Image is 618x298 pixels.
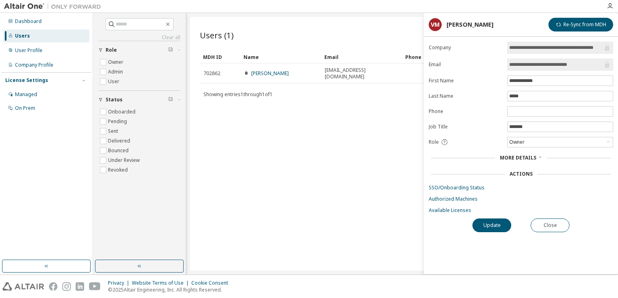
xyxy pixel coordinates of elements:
[168,97,173,103] span: Clear filter
[132,280,191,286] div: Website Terms of Use
[98,91,180,109] button: Status
[251,70,289,77] a: [PERSON_NAME]
[510,171,533,177] div: Actions
[168,47,173,53] span: Clear filter
[429,124,502,130] label: Job Title
[108,117,129,126] label: Pending
[4,2,105,10] img: Altair One
[429,18,442,31] div: VM
[203,50,237,63] div: MDH ID
[108,165,129,175] label: Revoked
[472,218,511,232] button: Update
[108,146,130,155] label: Bounced
[106,47,117,53] span: Role
[531,218,569,232] button: Close
[5,77,48,84] div: License Settings
[106,97,123,103] span: Status
[15,33,30,39] div: Users
[89,282,101,291] img: youtube.svg
[108,136,132,146] label: Delivered
[108,126,120,136] label: Sent
[324,50,399,63] div: Email
[500,154,536,161] span: More Details
[76,282,84,291] img: linkedin.svg
[2,282,44,291] img: altair_logo.svg
[429,196,613,202] a: Authorized Machines
[203,91,273,98] span: Showing entries 1 through 1 of 1
[429,61,502,68] label: Email
[49,282,57,291] img: facebook.svg
[108,155,141,165] label: Under Review
[191,280,233,286] div: Cookie Consent
[429,207,613,214] a: Available Licenses
[108,107,137,117] label: Onboarded
[429,139,439,145] span: Role
[405,50,480,63] div: Phone
[508,137,613,147] div: Owner
[429,108,502,115] label: Phone
[15,91,37,98] div: Managed
[62,282,71,291] img: instagram.svg
[108,280,132,286] div: Privacy
[15,62,53,68] div: Company Profile
[429,78,502,84] label: First Name
[15,47,42,54] div: User Profile
[548,18,613,31] button: Re-Sync from MDH
[429,185,613,191] a: SSO/Onboarding Status
[508,138,526,147] div: Owner
[108,67,125,77] label: Admin
[108,57,125,67] label: Owner
[98,34,180,41] a: Clear all
[15,18,42,25] div: Dashboard
[108,286,233,293] p: © 2025 Altair Engineering, Inc. All Rights Reserved.
[200,29,234,41] span: Users (1)
[203,70,220,77] span: 702862
[325,67,398,80] span: [EMAIL_ADDRESS][DOMAIN_NAME]
[429,93,502,99] label: Last Name
[243,50,318,63] div: Name
[15,105,35,111] div: On Prem
[447,21,493,28] div: [PERSON_NAME]
[108,77,121,86] label: User
[98,41,180,59] button: Role
[429,44,502,51] label: Company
